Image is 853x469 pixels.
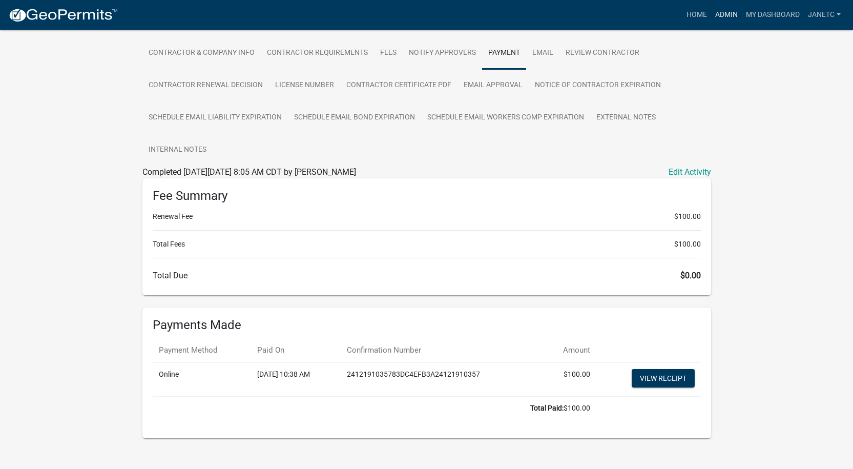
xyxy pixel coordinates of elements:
a: Admin [711,5,742,25]
th: Payment Method [153,338,251,362]
a: Schedule Email Workers Comp Expiration [421,101,590,134]
span: $0.00 [680,271,701,280]
a: Contractor Certificate PDF [340,69,457,102]
a: Notify Approvers [403,37,482,70]
a: Schedule Email Liability Expiration [142,101,288,134]
a: Home [682,5,711,25]
h6: Total Due [153,271,701,280]
th: Confirmation Number [341,338,542,362]
a: Payment [482,37,526,70]
a: View receipt [632,369,695,388]
th: Amount [542,338,596,362]
a: Email Approval [457,69,529,102]
td: $100.00 [153,397,597,420]
a: License Number [269,69,340,102]
a: Fees [374,37,403,70]
a: Email [526,37,559,70]
li: Total Fees [153,239,701,250]
td: Online [153,363,251,397]
a: Edit Activity [669,166,711,178]
td: 2412191035783DC4EFB3A24121910357 [341,363,542,397]
b: Total Paid: [530,404,564,412]
a: Contractor Requirements [261,37,374,70]
a: Notice of Contractor Expiration [529,69,667,102]
a: External Notes [590,101,662,134]
li: Renewal Fee [153,211,701,222]
a: My Dashboard [742,5,804,25]
span: Completed [DATE][DATE] 8:05 AM CDT by [PERSON_NAME] [142,167,356,177]
a: Contractor & Company Info [142,37,261,70]
a: Internal Notes [142,134,213,167]
span: $100.00 [674,211,701,222]
a: Schedule Email Bond Expiration [288,101,421,134]
td: $100.00 [542,363,596,397]
td: [DATE] 10:38 AM [251,363,341,397]
h6: Fee Summary [153,189,701,203]
a: JanetC [804,5,845,25]
th: Paid On [251,338,341,362]
h6: Payments Made [153,318,701,333]
a: Contractor Renewal Decision [142,69,269,102]
span: $100.00 [674,239,701,250]
a: Review Contractor [559,37,646,70]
